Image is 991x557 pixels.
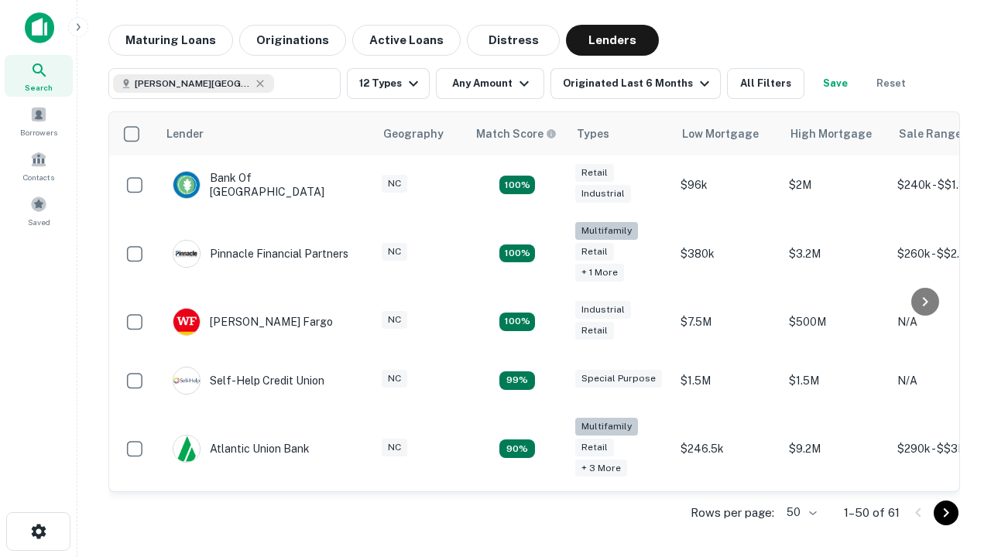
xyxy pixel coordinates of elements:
[790,125,872,143] div: High Mortgage
[934,501,958,525] button: Go to next page
[781,155,890,214] td: $2M
[575,264,624,282] div: + 1 more
[499,439,535,458] div: Matching Properties: 10, hasApolloMatch: undefined
[173,241,200,267] img: picture
[563,74,714,93] div: Originated Last 6 Months
[566,25,659,56] button: Lenders
[673,292,781,351] td: $7.5M
[575,243,614,261] div: Retail
[347,68,430,99] button: 12 Types
[781,214,890,292] td: $3.2M
[173,240,348,268] div: Pinnacle Financial Partners
[467,112,568,155] th: Capitalize uses an advanced AI algorithm to match your search with the best lender. The match sco...
[173,309,200,335] img: picture
[382,311,407,329] div: NC
[575,222,638,240] div: Multifamily
[781,410,890,488] td: $9.2M
[682,125,759,143] div: Low Mortgage
[781,351,890,410] td: $1.5M
[135,77,251,91] span: [PERSON_NAME][GEOGRAPHIC_DATA], [GEOGRAPHIC_DATA]
[575,301,631,319] div: Industrial
[5,145,73,186] a: Contacts
[173,367,200,394] img: picture
[5,55,73,97] a: Search
[25,81,53,94] span: Search
[382,243,407,261] div: NC
[352,25,461,56] button: Active Loans
[568,112,673,155] th: Types
[727,68,804,99] button: All Filters
[5,100,73,142] a: Borrowers
[28,216,50,228] span: Saved
[575,185,631,203] div: Industrial
[382,439,407,456] div: NC
[673,351,781,410] td: $1.5M
[20,126,57,138] span: Borrowers
[499,244,535,263] div: Matching Properties: 20, hasApolloMatch: undefined
[899,125,962,143] div: Sale Range
[173,308,333,336] div: [PERSON_NAME] Fargo
[173,435,310,463] div: Atlantic Union Bank
[866,68,916,99] button: Reset
[173,172,200,198] img: picture
[166,125,204,143] div: Lender
[575,322,614,340] div: Retail
[673,214,781,292] td: $380k
[691,504,774,522] p: Rows per page:
[575,164,614,182] div: Retail
[157,112,374,155] th: Lender
[382,175,407,193] div: NC
[25,12,54,43] img: capitalize-icon.png
[781,292,890,351] td: $500M
[239,25,346,56] button: Originations
[436,68,544,99] button: Any Amount
[844,504,900,522] p: 1–50 of 61
[673,410,781,488] td: $246.5k
[575,370,662,388] div: Special Purpose
[914,384,991,458] iframe: Chat Widget
[550,68,721,99] button: Originated Last 6 Months
[374,112,467,155] th: Geography
[476,125,554,142] h6: Match Score
[780,501,819,524] div: 50
[5,190,73,231] a: Saved
[673,112,781,155] th: Low Mortgage
[476,125,557,142] div: Capitalize uses an advanced AI algorithm to match your search with the best lender. The match sco...
[382,370,407,388] div: NC
[781,112,890,155] th: High Mortgage
[811,68,860,99] button: Save your search to get updates of matches that match your search criteria.
[23,171,54,183] span: Contacts
[173,436,200,462] img: picture
[575,418,638,436] div: Multifamily
[499,313,535,331] div: Matching Properties: 14, hasApolloMatch: undefined
[499,371,535,390] div: Matching Properties: 11, hasApolloMatch: undefined
[173,367,324,395] div: Self-help Credit Union
[575,460,627,477] div: + 3 more
[575,439,614,456] div: Retail
[108,25,233,56] button: Maturing Loans
[383,125,444,143] div: Geography
[173,171,358,199] div: Bank Of [GEOGRAPHIC_DATA]
[673,155,781,214] td: $96k
[577,125,609,143] div: Types
[467,25,560,56] button: Distress
[499,176,535,194] div: Matching Properties: 15, hasApolloMatch: undefined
